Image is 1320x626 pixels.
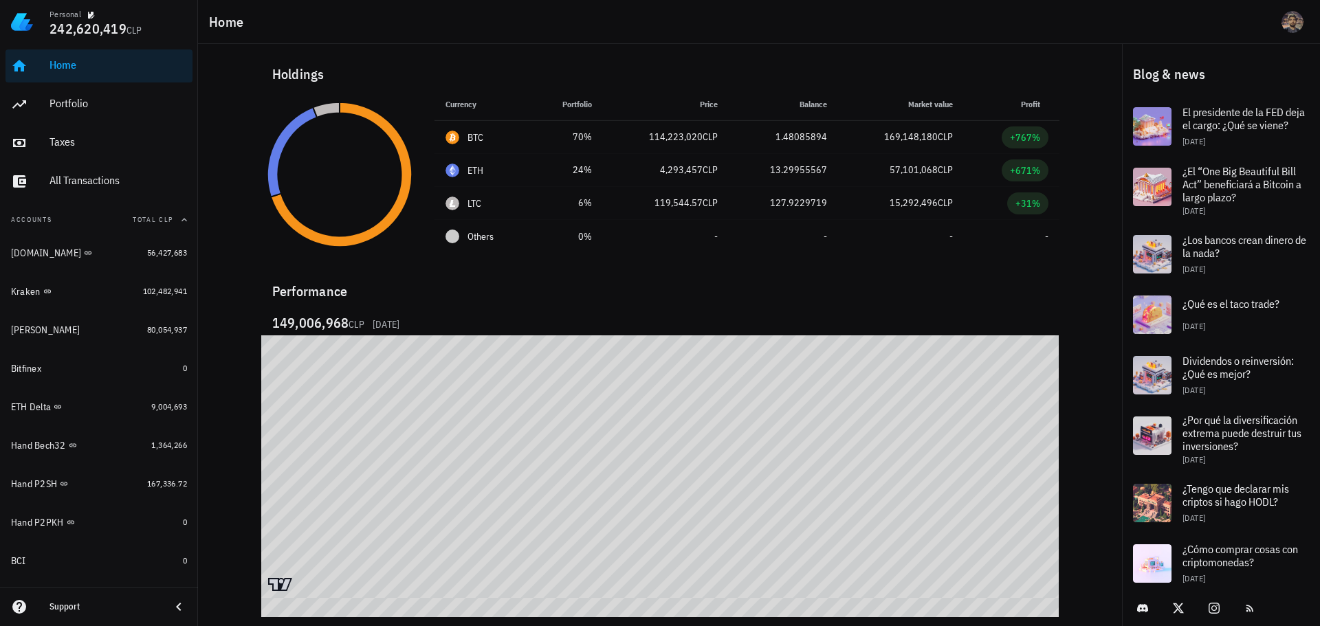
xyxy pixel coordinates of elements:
[703,197,718,209] span: CLP
[824,230,827,243] span: -
[1182,233,1306,260] span: ¿Los bancos crean dinero de la nada?
[1122,345,1320,405] a: Dividendos o reinversión: ¿Qué es mejor? [DATE]
[261,269,1059,302] div: Performance
[49,58,187,71] div: Home
[5,390,192,423] a: ETH Delta 9,004,693
[542,230,592,244] div: 0%
[890,197,938,209] span: 15,292,496
[445,164,459,177] div: ETH-icon
[1182,413,1301,453] span: ¿Por qué la diversificación extrema puede destruir tus inversiones?
[49,19,126,38] span: 242,620,419
[740,196,827,210] div: 127.9229719
[467,131,484,144] div: BTC
[11,478,57,490] div: Hand P2SH
[1182,297,1279,311] span: ¿Qué es el taco trade?
[1182,321,1205,331] span: [DATE]
[1122,284,1320,345] a: ¿Qué es el taco trade? [DATE]
[5,88,192,121] a: Portfolio
[434,88,531,121] th: Currency
[729,88,838,121] th: Balance
[151,440,187,450] span: 1,364,266
[11,11,33,33] img: LedgiFi
[1182,573,1205,583] span: [DATE]
[938,197,953,209] span: CLP
[147,324,187,335] span: 80,054,937
[5,236,192,269] a: [DOMAIN_NAME] 56,427,683
[11,324,80,336] div: [PERSON_NAME]
[5,165,192,198] a: All Transactions
[5,429,192,462] a: Hand Bech32 1,364,266
[183,517,187,527] span: 0
[11,401,51,413] div: ETH Delta
[183,555,187,566] span: 0
[531,88,603,121] th: Portfolio
[1281,11,1303,33] div: avatar
[373,317,400,331] span: [DATE]
[740,163,827,177] div: 13.29955567
[268,578,292,591] a: Charting by TradingView
[445,197,459,210] div: LTC-icon
[1122,405,1320,473] a: ¿Por qué la diversificación extrema puede destruir tus inversiones? [DATE]
[1182,542,1298,569] span: ¿Cómo comprar cosas con criptomonedas?
[49,9,81,20] div: Personal
[884,131,938,143] span: 169,148,180
[1182,205,1205,216] span: [DATE]
[5,467,192,500] a: Hand P2SH 167,336.72
[649,131,703,143] span: 114,223,020
[11,247,81,259] div: [DOMAIN_NAME]
[1182,385,1205,395] span: [DATE]
[949,230,953,243] span: -
[1122,52,1320,96] div: Blog & news
[261,52,1059,96] div: Holdings
[1010,131,1040,144] div: +767%
[5,49,192,82] a: Home
[703,131,718,143] span: CLP
[1021,99,1048,109] span: Profit
[703,164,718,176] span: CLP
[147,247,187,258] span: 56,427,683
[11,555,26,567] div: BCI
[5,275,192,308] a: Kraken 102,482,941
[49,174,187,187] div: All Transactions
[445,131,459,144] div: BTC-icon
[1182,354,1294,381] span: Dividendos o reinversión: ¿Qué es mejor?
[5,506,192,539] a: Hand P2PKH 0
[11,440,66,451] div: Hand Bech32
[5,313,192,346] a: [PERSON_NAME] 80,054,937
[151,401,187,412] span: 9,004,693
[1015,197,1040,210] div: +31%
[1122,473,1320,533] a: ¿Tengo que declarar mis criptos si hago HODL? [DATE]
[654,197,703,209] span: 119,544.57
[1045,230,1048,243] span: -
[838,88,964,121] th: Market value
[272,313,349,332] span: 149,006,968
[49,97,187,110] div: Portfolio
[126,24,142,36] span: CLP
[1182,482,1289,508] span: ¿Tengo que declarar mis criptos si hago HODL?
[1122,533,1320,594] a: ¿Cómo comprar cosas con criptomonedas? [DATE]
[542,196,592,210] div: 6%
[133,215,173,224] span: Total CLP
[740,130,827,144] div: 1.48085894
[603,88,729,121] th: Price
[1182,164,1301,204] span: ¿El “One Big Beautiful Bill Act” beneficiará a Bitcoin a largo plazo?
[5,544,192,577] a: BCI 0
[467,164,484,177] div: ETH
[714,230,718,243] span: -
[5,352,192,385] a: Bitfinex 0
[143,286,187,296] span: 102,482,941
[49,601,159,612] div: Support
[542,163,592,177] div: 24%
[11,363,41,375] div: Bitfinex
[11,517,64,528] div: Hand P2PKH
[1122,96,1320,157] a: El presidente de la FED deja el cargo: ¿Qué se viene? [DATE]
[5,203,192,236] button: AccountsTotal CLP
[938,131,953,143] span: CLP
[1182,454,1205,465] span: [DATE]
[1182,136,1205,146] span: [DATE]
[938,164,953,176] span: CLP
[467,230,494,244] span: Others
[542,130,592,144] div: 70%
[1122,224,1320,284] a: ¿Los bancos crean dinero de la nada? [DATE]
[49,135,187,148] div: Taxes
